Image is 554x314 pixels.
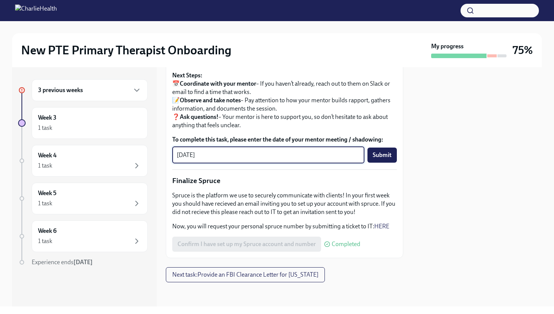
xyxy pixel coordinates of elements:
strong: Next Steps: [172,72,202,79]
span: Submit [373,151,392,159]
button: Submit [367,148,397,163]
span: Experience ends [32,259,93,266]
a: Week 41 task [18,145,148,177]
textarea: [DATE] [177,151,360,160]
h6: Week 3 [38,114,57,122]
h6: Week 4 [38,151,57,160]
strong: [DATE] [73,259,93,266]
strong: Ask questions! [180,113,219,120]
span: Next task : Provide an FBI Clearance Letter for [US_STATE] [172,271,318,279]
label: To complete this task, please enter the date of your mentor meeting / shadowing: [172,135,397,144]
h6: 3 previous weeks [38,86,83,94]
strong: My progress [431,42,464,51]
a: Week 61 task [18,220,148,252]
div: 3 previous weeks [32,79,148,101]
a: Week 51 task [18,183,148,214]
a: HERE [374,223,389,230]
p: Spruce is the platform we use to securely communicate with clients! In your first week you should... [172,191,397,216]
strong: Coordinate with your mentor [180,80,256,87]
span: Completed [332,241,360,247]
div: 1 task [38,199,52,208]
div: 1 task [38,124,52,132]
p: 📅 – If you haven’t already, reach out to them on Slack or email to find a time that works. 📝 – Pa... [172,71,397,129]
div: 1 task [38,162,52,170]
h6: Week 5 [38,189,57,197]
a: Week 31 task [18,107,148,139]
div: 1 task [38,237,52,245]
button: Next task:Provide an FBI Clearance Letter for [US_STATE] [166,267,325,282]
img: CharlieHealth [15,5,57,17]
p: Finalize Spruce [172,176,397,186]
h2: New PTE Primary Therapist Onboarding [21,43,231,58]
h3: 75% [513,43,533,57]
p: Now, you will request your personal spruce number by submitting a ticket to IT: [172,222,397,231]
h6: Week 6 [38,227,57,235]
strong: Observe and take notes [180,97,241,104]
